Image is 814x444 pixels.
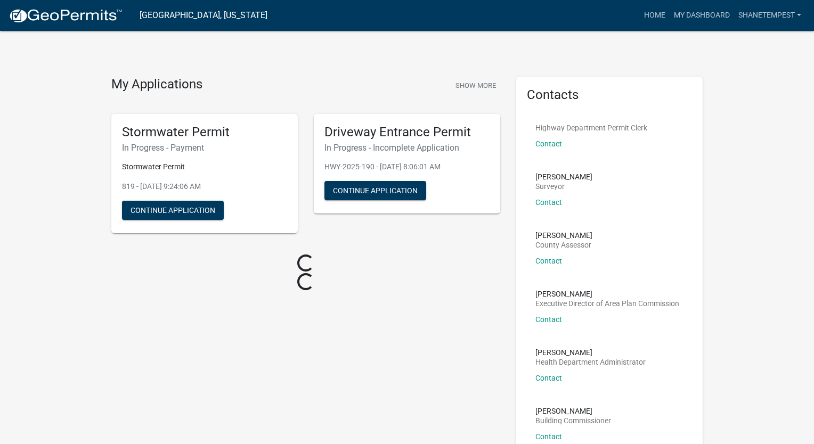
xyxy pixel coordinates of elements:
p: County Assessor [535,241,592,249]
p: Building Commissioner [535,417,611,424]
button: Show More [451,77,500,94]
p: [PERSON_NAME] [535,173,592,180]
p: Stormwater Permit [122,161,287,172]
h5: Stormwater Permit [122,125,287,140]
h4: My Applications [111,77,202,93]
button: Continue Application [122,201,224,220]
p: [PERSON_NAME] [535,349,646,356]
a: Contact [535,315,562,324]
p: Health Department Administrator [535,358,646,366]
p: [PERSON_NAME] [535,290,679,298]
p: [PERSON_NAME] [535,407,611,415]
a: Contact [535,432,562,441]
button: Continue Application [324,181,426,200]
p: Surveyor [535,183,592,190]
h5: Driveway Entrance Permit [324,125,490,140]
p: 819 - [DATE] 9:24:06 AM [122,181,287,192]
a: Contact [535,257,562,265]
p: Executive Director of Area Plan Commission [535,300,679,307]
a: shanetempest [734,5,805,26]
p: Highway Department Permit Clerk [535,124,647,131]
p: HWY-2025-190 - [DATE] 8:06:01 AM [324,161,490,172]
a: [GEOGRAPHIC_DATA], [US_STATE] [140,6,267,24]
h6: In Progress - Payment [122,143,287,153]
a: Contact [535,198,562,207]
a: My Dashboard [670,5,734,26]
a: Contact [535,139,562,148]
p: [PERSON_NAME] [535,232,592,239]
h6: In Progress - Incomplete Application [324,143,490,153]
a: Contact [535,374,562,382]
h5: Contacts [527,87,692,103]
a: Home [640,5,670,26]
